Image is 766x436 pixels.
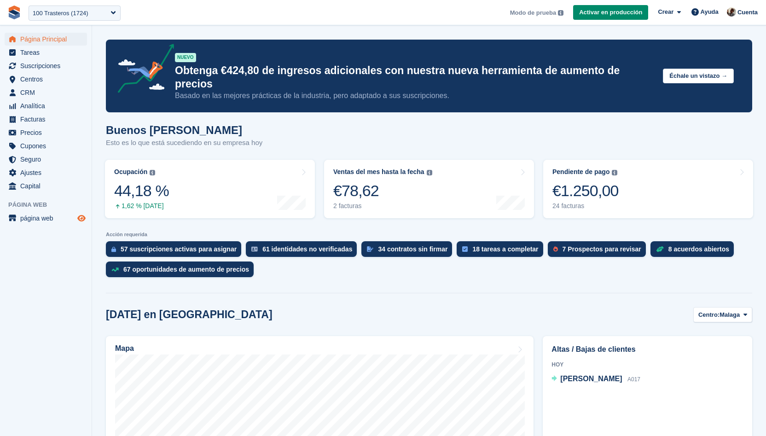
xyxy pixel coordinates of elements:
a: Activar en producción [573,5,648,20]
div: €78,62 [333,181,432,200]
div: 24 facturas [552,202,619,210]
div: 7 Prospectos para revisar [563,245,641,253]
a: 34 contratos sin firmar [361,241,457,262]
a: Vista previa de la tienda [76,213,87,224]
div: 61 identidades no verificadas [262,245,352,253]
div: Ventas del mes hasta la fecha [333,168,424,176]
a: menu [5,180,87,192]
div: 44,18 % [114,181,169,200]
a: 61 identidades no verificadas [246,241,361,262]
img: icon-info-grey-7440780725fd019a000dd9b08b2336e03edf1995a4989e88bcd33f0948082b44.svg [612,170,617,175]
h2: [DATE] en [GEOGRAPHIC_DATA] [106,308,273,321]
span: Cuenta [737,8,758,17]
div: 2 facturas [333,202,432,210]
a: menu [5,126,87,139]
img: price_increase_opportunities-93ffe204e8149a01c8c9dc8f82e8f89637d9d84a8eef4429ea346261dce0b2c0.svg [111,267,119,272]
a: menu [5,99,87,112]
a: menu [5,153,87,166]
div: Ocupación [114,168,147,176]
div: 67 oportunidades de aumento de precios [123,266,249,273]
p: Esto es lo que está sucediendo en su empresa hoy [106,138,262,148]
div: 100 Trasteros (1724) [33,9,88,18]
span: Ajustes [20,166,75,179]
div: 34 contratos sin firmar [378,245,447,253]
span: Suscripciones [20,59,75,72]
span: Tareas [20,46,75,59]
p: Acción requerida [106,232,752,238]
img: verify_identity-adf6edd0f0f0b5bbfe63781bf79b02c33cf7c696d77639b501bdc392416b5a36.svg [251,246,258,252]
a: menu [5,166,87,179]
span: CRM [20,86,75,99]
img: contract_signature_icon-13c848040528278c33f63329250d36e43548de30e8caae1d1a13099fd9432cc5.svg [367,246,373,252]
a: [PERSON_NAME] A017 [551,373,640,385]
a: 67 oportunidades de aumento de precios [106,262,258,282]
a: menu [5,86,87,99]
img: deal-1b604bf984904fb50ccaf53a9ad4b4a5d6e5aea283cecdc64d6e3604feb123c2.svg [656,246,664,252]
img: active_subscription_to_allocate_icon-d502201f5373d7db506a760aba3b589e785aa758c864c3986d89f69b8ff3... [111,246,116,252]
a: menu [5,33,87,46]
span: página web [20,212,75,225]
div: 57 suscripciones activas para asignar [121,245,237,253]
div: 1,62 % [DATE] [114,202,169,210]
div: Pendiente de pago [552,168,609,176]
img: prospect-51fa495bee0391a8d652442698ab0144808aea92771e9ea1ae160a38d050c398.svg [553,246,558,252]
a: 57 suscripciones activas para asignar [106,241,246,262]
h1: Buenos [PERSON_NAME] [106,124,262,136]
img: stora-icon-8386f47178a22dfd0bd8f6a31ec36ba5ce8667c1dd55bd0f319d3a0aa187defe.svg [7,6,21,19]
span: A017 [627,376,640,383]
p: Obtenga €424,80 de ingresos adicionales con nuestra nueva herramienta de aumento de precios [175,64,656,91]
div: €1.250,00 [552,181,619,200]
img: task-75834270c22a3079a89374b754ae025e5fb1db73e45f91037f5363f120a921f8.svg [462,246,468,252]
a: Ocupación 44,18 % 1,62 % [DATE] [105,160,315,218]
img: icon-info-grey-7440780725fd019a000dd9b08b2336e03edf1995a4989e88bcd33f0948082b44.svg [427,170,432,175]
a: 8 acuerdos abiertos [650,241,738,262]
span: Seguro [20,153,75,166]
span: Modo de prueba [510,8,556,17]
a: menu [5,140,87,152]
span: Centro: [698,310,720,320]
a: menu [5,113,87,126]
a: 7 Prospectos para revisar [548,241,650,262]
span: Página web [8,200,92,209]
img: Patrick Blanc [727,7,736,17]
span: Cupones [20,140,75,152]
h2: Altas / Bajas de clientes [551,344,743,355]
div: NUEVO [175,53,196,62]
span: Centros [20,73,75,86]
span: Crear [658,7,673,17]
button: Centro: Malaga [693,307,752,322]
a: menu [5,73,87,86]
span: Malaga [720,310,740,320]
a: Ventas del mes hasta la fecha €78,62 2 facturas [324,160,534,218]
a: menu [5,46,87,59]
div: 18 tareas a completar [472,245,538,253]
img: price-adjustments-announcement-icon-8257ccfd72463d97f412b2fc003d46551f7dbcb40ab6d574587a9cd5c0d94... [110,44,174,96]
img: icon-info-grey-7440780725fd019a000dd9b08b2336e03edf1995a4989e88bcd33f0948082b44.svg [558,10,563,16]
span: Facturas [20,113,75,126]
span: [PERSON_NAME] [560,375,622,383]
span: Analítica [20,99,75,112]
span: Capital [20,180,75,192]
h2: Mapa [115,344,134,353]
span: Activar en producción [579,8,642,17]
div: Hoy [551,360,743,369]
span: Página Principal [20,33,75,46]
a: 18 tareas a completar [457,241,547,262]
span: Ayuda [701,7,719,17]
span: Precios [20,126,75,139]
div: 8 acuerdos abiertos [668,245,729,253]
p: Basado en las mejores prácticas de la industria, pero adaptado a sus suscripciones. [175,91,656,101]
a: Pendiente de pago €1.250,00 24 facturas [543,160,753,218]
button: Échale un vistazo → [663,69,734,84]
a: menu [5,59,87,72]
img: icon-info-grey-7440780725fd019a000dd9b08b2336e03edf1995a4989e88bcd33f0948082b44.svg [150,170,155,175]
a: menú [5,212,87,225]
